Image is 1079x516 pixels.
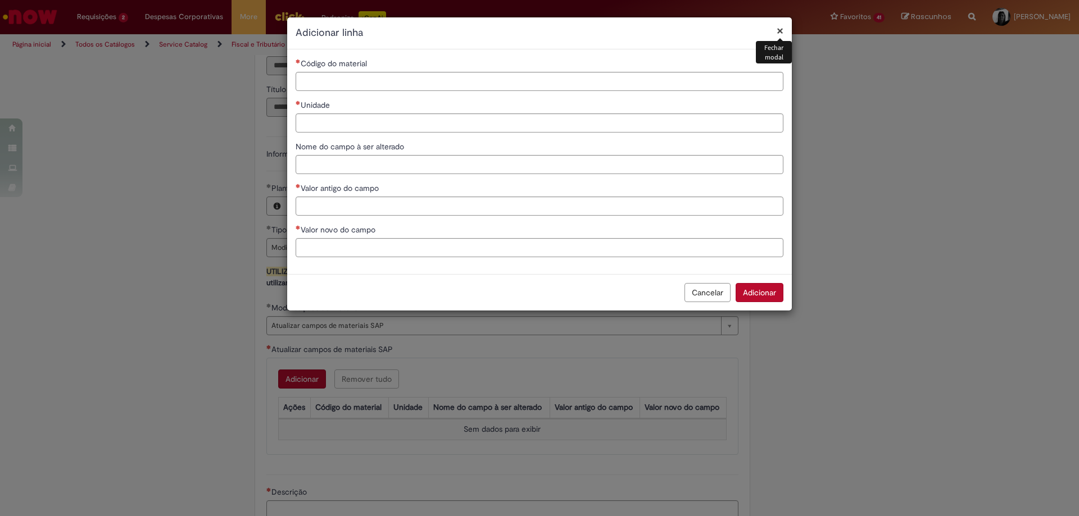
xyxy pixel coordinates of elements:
[296,141,406,152] span: Nome do campo à ser alterado
[296,225,301,230] span: Necessários
[301,58,369,69] span: Código do material
[296,184,301,188] span: Necessários
[777,25,783,36] button: Fechar modal
[296,101,301,105] span: Necessários
[296,155,783,174] input: Nome do campo à ser alterado
[301,183,381,193] span: Valor antigo do campo
[684,283,731,302] button: Cancelar
[296,72,783,91] input: Código do material
[301,100,332,110] span: Unidade
[756,41,792,63] div: Fechar modal
[296,238,783,257] input: Valor novo do campo
[736,283,783,302] button: Adicionar
[296,59,301,63] span: Necessários
[296,113,783,133] input: Unidade
[296,197,783,216] input: Valor antigo do campo
[296,26,783,40] h2: Adicionar linha
[301,225,378,235] span: Valor novo do campo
